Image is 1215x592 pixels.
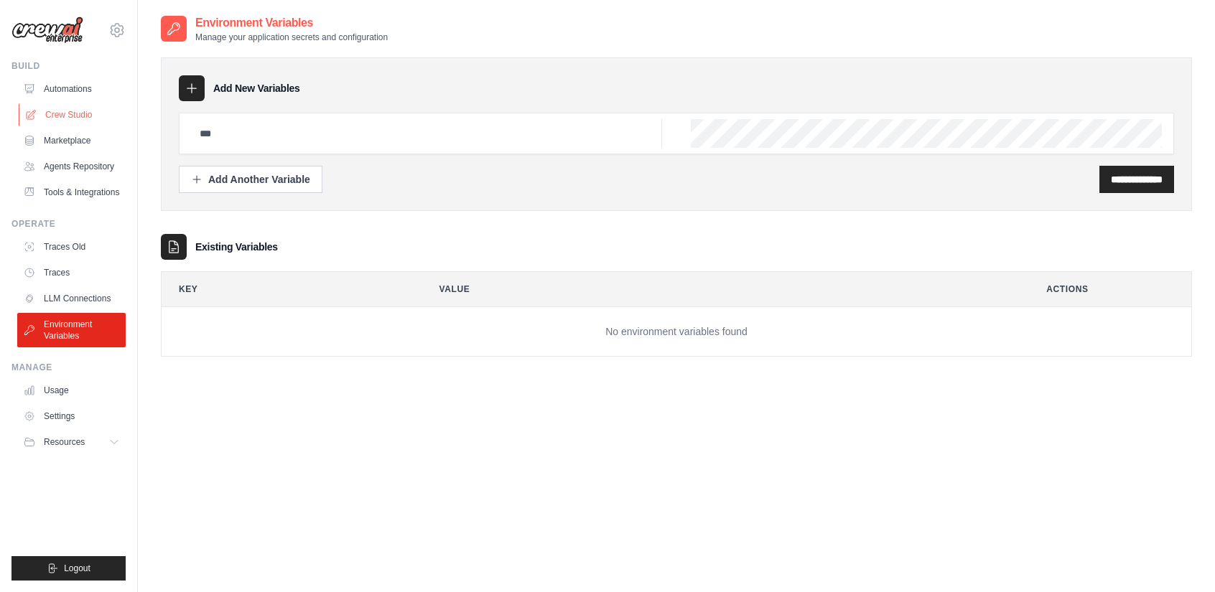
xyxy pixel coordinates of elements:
[44,436,85,448] span: Resources
[11,17,83,44] img: Logo
[195,32,388,43] p: Manage your application secrets and configuration
[17,155,126,178] a: Agents Repository
[17,313,126,347] a: Environment Variables
[64,563,90,574] span: Logout
[11,60,126,72] div: Build
[179,166,322,193] button: Add Another Variable
[17,235,126,258] a: Traces Old
[17,287,126,310] a: LLM Connections
[162,307,1191,357] td: No environment variables found
[11,218,126,230] div: Operate
[162,272,411,306] th: Key
[11,556,126,581] button: Logout
[17,405,126,428] a: Settings
[17,181,126,204] a: Tools & Integrations
[17,431,126,454] button: Resources
[19,103,127,126] a: Crew Studio
[195,240,278,254] h3: Existing Variables
[17,129,126,152] a: Marketplace
[422,272,1018,306] th: Value
[17,379,126,402] a: Usage
[1029,272,1191,306] th: Actions
[11,362,126,373] div: Manage
[17,261,126,284] a: Traces
[191,172,310,187] div: Add Another Variable
[213,81,300,95] h3: Add New Variables
[195,14,388,32] h2: Environment Variables
[17,77,126,100] a: Automations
